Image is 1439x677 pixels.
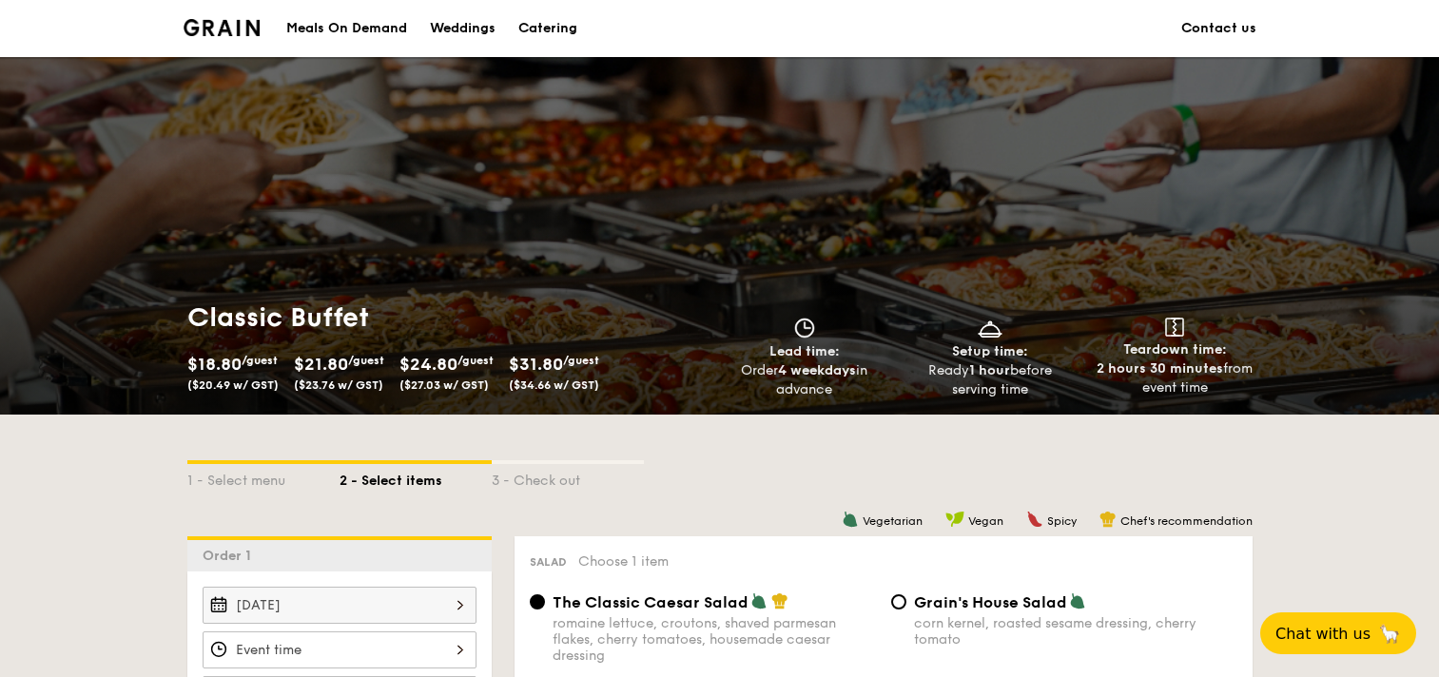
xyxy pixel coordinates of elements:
div: 2 - Select items [340,464,492,491]
span: /guest [563,354,599,367]
img: icon-vegetarian.fe4039eb.svg [750,592,768,609]
img: icon-clock.2db775ea.svg [790,318,819,338]
div: corn kernel, roasted sesame dressing, cherry tomato [914,615,1237,648]
span: Vegetarian [863,514,923,528]
img: icon-chef-hat.a58ddaea.svg [771,592,788,609]
span: The Classic Caesar Salad [553,593,749,611]
span: Lead time: [769,343,840,359]
span: 🦙 [1378,623,1401,645]
span: Grain's House Salad [914,593,1067,611]
span: Spicy [1047,514,1077,528]
div: Order in advance [720,361,890,399]
span: Teardown time: [1123,341,1227,358]
img: icon-teardown.65201eee.svg [1165,318,1184,337]
span: ($27.03 w/ GST) [399,378,489,392]
span: $21.80 [294,354,348,375]
input: Event time [203,631,476,668]
span: $24.80 [399,354,457,375]
span: Chef's recommendation [1120,514,1253,528]
button: Chat with us🦙 [1260,612,1416,654]
input: Grain's House Saladcorn kernel, roasted sesame dressing, cherry tomato [891,594,906,609]
span: Chat with us [1275,625,1371,643]
img: icon-vegetarian.fe4039eb.svg [842,511,859,528]
span: ($34.66 w/ GST) [509,378,599,392]
strong: 4 weekdays [778,362,856,378]
span: Setup time: [952,343,1028,359]
input: Event date [203,587,476,624]
img: icon-chef-hat.a58ddaea.svg [1099,511,1117,528]
span: ($20.49 w/ GST) [187,378,279,392]
span: /guest [242,354,278,367]
strong: 2 hours 30 minutes [1097,360,1223,377]
span: /guest [457,354,494,367]
span: Order 1 [203,548,259,564]
img: icon-vegetarian.fe4039eb.svg [1069,592,1086,609]
div: from event time [1090,359,1260,397]
span: $31.80 [509,354,563,375]
a: Logotype [184,19,261,36]
strong: 1 hour [969,362,1010,378]
img: icon-spicy.37a8142b.svg [1026,511,1043,528]
img: icon-vegan.f8ff3823.svg [945,511,964,528]
span: $18.80 [187,354,242,375]
div: Ready before serving time [904,361,1075,399]
span: Vegan [968,514,1003,528]
span: /guest [348,354,384,367]
div: 3 - Check out [492,464,644,491]
span: Salad [530,555,567,569]
input: The Classic Caesar Saladromaine lettuce, croutons, shaved parmesan flakes, cherry tomatoes, house... [530,594,545,609]
span: ($23.76 w/ GST) [294,378,383,392]
div: 1 - Select menu [187,464,340,491]
div: romaine lettuce, croutons, shaved parmesan flakes, cherry tomatoes, housemade caesar dressing [553,615,876,664]
img: icon-dish.430c3a2e.svg [976,318,1004,338]
span: Choose 1 item [578,553,669,570]
img: Grain [184,19,261,36]
h1: Classic Buffet [187,300,712,335]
